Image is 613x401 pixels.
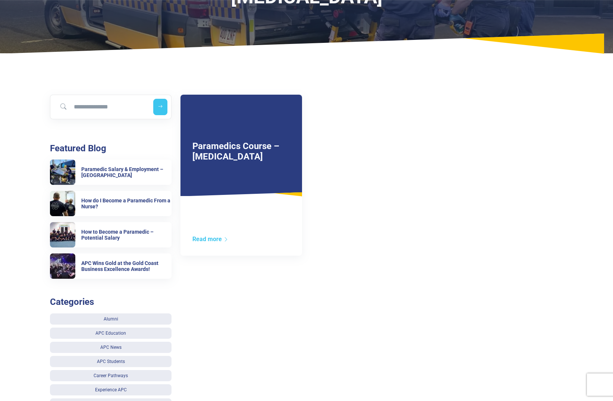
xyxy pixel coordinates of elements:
h3: Categories [50,297,172,307]
a: APC News [50,342,172,353]
a: Alumni [50,313,172,325]
h6: How to Become a Paramedic – Potential Salary [81,229,172,241]
input: Search for blog [54,99,147,115]
img: APC Wins Gold at the Gold Coast Business Excellence Awards! [50,253,75,279]
a: How to Become a Paramedic – Potential Salary How to Become a Paramedic – Potential Salary [50,222,172,247]
h6: How do I Become a Paramedic From a Nurse? [81,198,172,210]
a: How do I Become a Paramedic From a Nurse? How do I Become a Paramedic From a Nurse? [50,191,172,216]
img: How to Become a Paramedic – Potential Salary [50,222,75,247]
a: Career Pathways [50,370,172,381]
a: Paramedics Course – [MEDICAL_DATA] [192,141,279,162]
h3: Featured Blog [50,143,172,154]
a: APC Education [50,328,172,339]
a: APC Wins Gold at the Gold Coast Business Excellence Awards! APC Wins Gold at the Gold Coast Busin... [50,253,172,279]
h6: Paramedic Salary & Employment – [GEOGRAPHIC_DATA] [81,166,172,179]
a: Experience APC [50,384,172,395]
img: How do I Become a Paramedic From a Nurse? [50,191,75,216]
a: Read more [192,236,229,243]
a: APC Students [50,356,172,367]
img: Paramedic Salary & Employment – Queensland [50,160,75,185]
a: Paramedic Salary & Employment – Queensland Paramedic Salary & Employment – [GEOGRAPHIC_DATA] [50,160,172,185]
h6: APC Wins Gold at the Gold Coast Business Excellence Awards! [81,260,172,273]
